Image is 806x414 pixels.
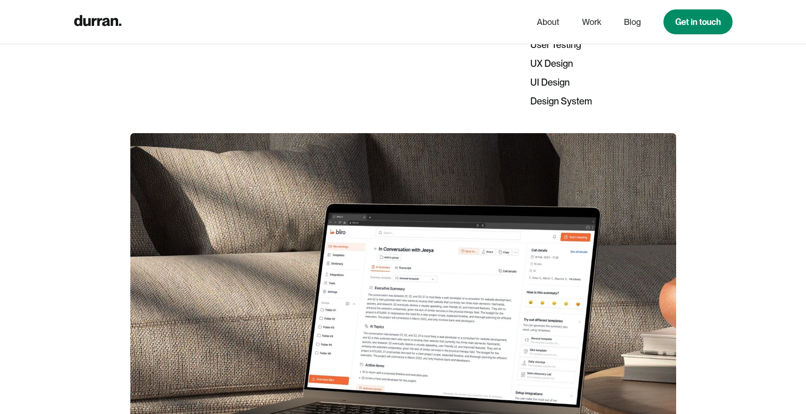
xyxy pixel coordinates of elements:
[530,35,629,54] div: User Testing
[74,13,121,31] a: home
[530,54,629,73] div: UX Design
[537,13,559,31] a: About
[663,9,733,34] a: Get in touch
[624,13,641,31] a: Blog
[530,73,629,92] div: UI Design
[582,13,601,31] a: Work
[530,92,629,111] div: Design System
